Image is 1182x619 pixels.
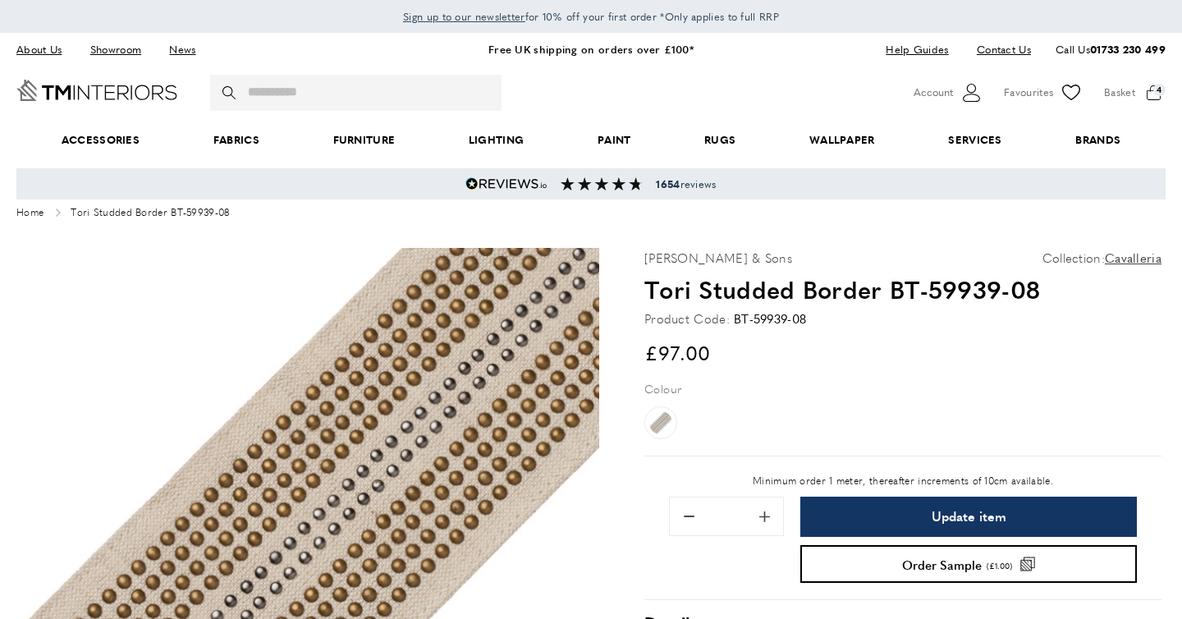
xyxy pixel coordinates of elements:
a: Home [16,208,44,219]
p: Minimum order 1 meter, thereafter increments of 10cm available. [669,473,1137,488]
a: Paint [561,115,667,165]
h1: Tori Studded Border BT-59939-08 [644,272,1161,306]
p: [PERSON_NAME] & Sons [644,248,792,268]
div: BT-59939-08 [734,309,806,328]
button: Customer Account [914,80,983,105]
img: Reviews.io 5 stars [465,177,547,190]
button: Search [222,75,239,111]
span: for 10% off your first order *Only applies to full RRP [403,9,779,24]
button: Remove 1 from quantity [671,499,706,534]
button: Update item [800,497,1137,537]
a: About Us [16,39,74,61]
span: reviews [656,177,716,190]
img: Reviews section [561,177,643,190]
span: Sign up to our newsletter [403,9,525,24]
a: Fabrics [176,115,296,165]
a: Help Guides [873,39,960,61]
a: Lighting [432,115,561,165]
span: Accessories [25,115,176,165]
strong: 1654 [656,177,680,191]
a: Showroom [78,39,153,61]
a: Brands [1039,115,1157,165]
p: Collection: [1042,248,1161,268]
a: Tori Studded Border BT-59939-02 [644,406,677,439]
strong: Product Code [644,309,730,328]
span: £97.00 [644,338,711,366]
a: News [157,39,208,61]
img: Tori Studded Border BT-59939-02 [649,411,672,434]
a: Wallpaper [772,115,911,165]
p: Colour [644,379,681,397]
p: Call Us [1056,41,1166,58]
a: Free UK shipping on orders over £100* [488,41,694,57]
span: Favourites [1004,84,1053,101]
a: Services [912,115,1039,165]
span: Account [914,84,953,101]
a: Rugs [667,115,772,165]
span: (£1.00) [987,562,1012,570]
button: Order Sample (£1.00) [800,545,1137,583]
button: Add 1 to quantity [747,499,781,534]
span: Tori Studded Border BT-59939-08 [71,208,229,219]
span: Update item [932,510,1006,523]
a: Cavalleria [1105,248,1161,268]
span: Order Sample [902,558,982,571]
a: Contact Us [964,39,1031,61]
a: Go to Home page [16,80,177,101]
a: Sign up to our newsletter [403,8,525,25]
a: Favourites [1004,80,1083,105]
a: 01733 230 499 [1090,41,1166,57]
a: Furniture [296,115,432,165]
